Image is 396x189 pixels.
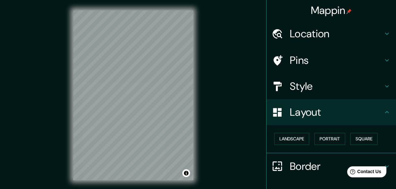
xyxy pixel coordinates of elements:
[266,153,396,179] div: Border
[314,133,345,145] button: Portrait
[73,10,193,180] canvas: Map
[290,27,383,40] h4: Location
[290,80,383,93] h4: Style
[274,133,309,145] button: Landscape
[311,4,352,17] h4: Mappin
[338,164,389,182] iframe: Help widget launcher
[266,21,396,47] div: Location
[350,133,378,145] button: Square
[290,106,383,119] h4: Layout
[290,54,383,67] h4: Pins
[266,47,396,73] div: Pins
[266,99,396,125] div: Layout
[290,160,383,173] h4: Border
[346,9,352,14] img: pin-icon.png
[182,169,190,177] button: Toggle attribution
[266,73,396,99] div: Style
